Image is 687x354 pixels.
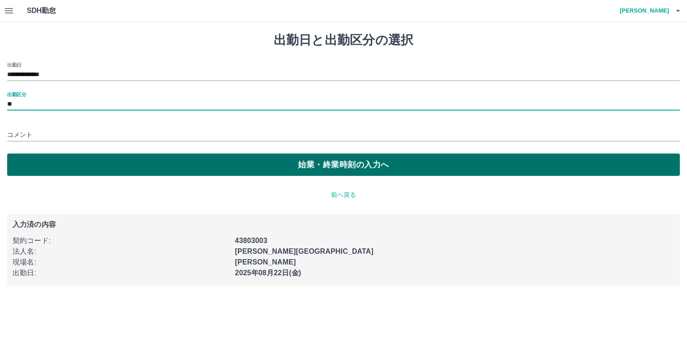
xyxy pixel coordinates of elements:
label: 出勤日 [7,61,21,68]
p: 入力済の内容 [13,221,674,228]
b: 2025年08月22日(金) [235,269,301,277]
p: 法人名 : [13,246,229,257]
b: 43803003 [235,237,267,244]
b: [PERSON_NAME] [235,258,296,266]
p: 前へ戻る [7,190,680,200]
p: 契約コード : [13,235,229,246]
p: 出勤日 : [13,268,229,278]
b: [PERSON_NAME][GEOGRAPHIC_DATA] [235,247,373,255]
p: 現場名 : [13,257,229,268]
button: 始業・終業時刻の入力へ [7,154,680,176]
h1: 出勤日と出勤区分の選択 [7,33,680,48]
label: 出勤区分 [7,91,26,98]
